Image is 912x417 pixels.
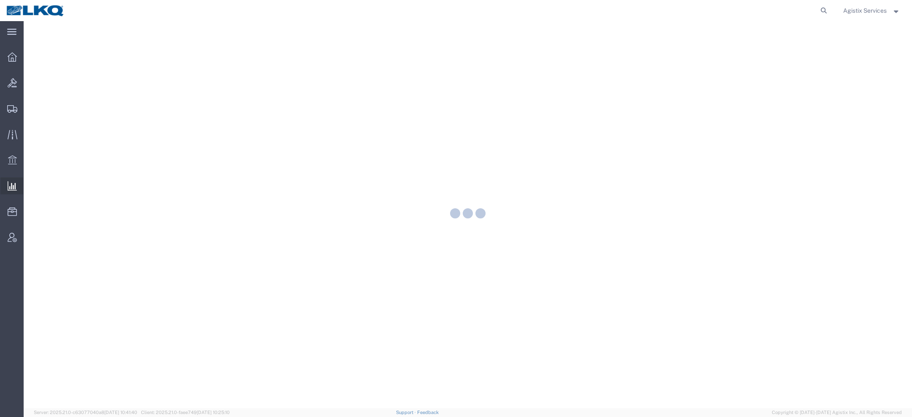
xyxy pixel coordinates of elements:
[843,5,901,16] button: Agistix Services
[843,6,887,15] span: Agistix Services
[141,410,230,415] span: Client: 2025.21.0-faee749
[104,410,137,415] span: [DATE] 10:41:40
[417,410,439,415] a: Feedback
[197,410,230,415] span: [DATE] 10:25:10
[6,4,65,17] img: logo
[34,410,137,415] span: Server: 2025.21.0-c63077040a8
[396,410,417,415] a: Support
[772,409,902,416] span: Copyright © [DATE]-[DATE] Agistix Inc., All Rights Reserved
